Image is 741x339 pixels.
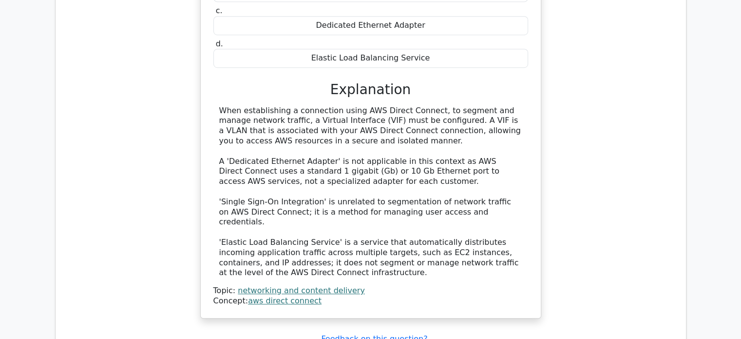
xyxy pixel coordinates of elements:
div: Dedicated Ethernet Adapter [213,16,528,35]
span: d. [216,39,223,48]
h3: Explanation [219,81,522,98]
div: Elastic Load Balancing Service [213,49,528,68]
div: When establishing a connection using AWS Direct Connect, to segment and manage network traffic, a... [219,106,522,279]
span: c. [216,6,223,15]
a: networking and content delivery [238,286,365,295]
a: aws direct connect [248,296,322,305]
div: Concept: [213,296,528,306]
div: Topic: [213,286,528,296]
